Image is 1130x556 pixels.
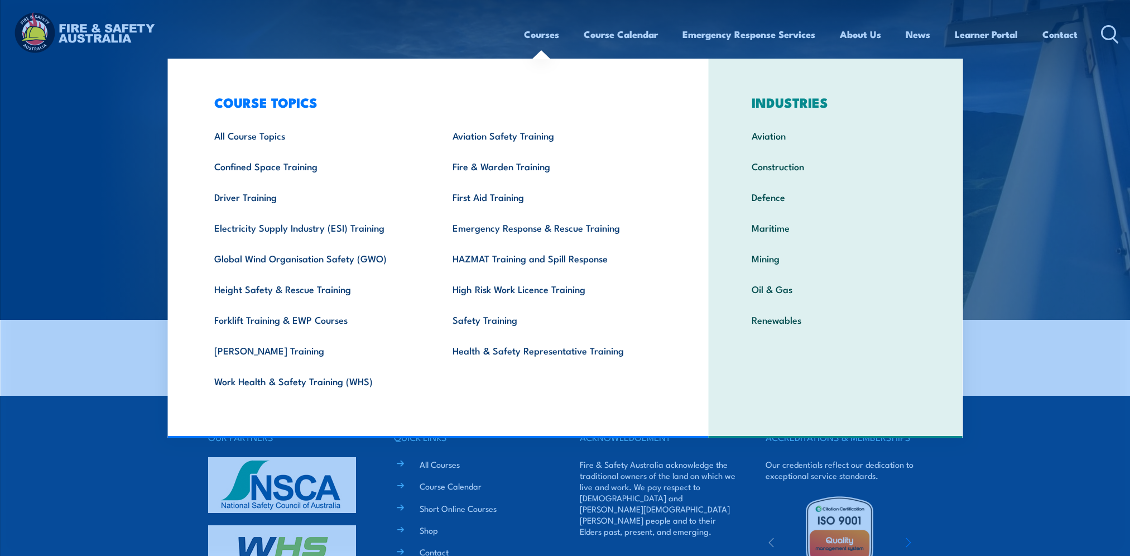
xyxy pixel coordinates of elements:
[197,274,435,304] a: Height Safety & Rescue Training
[734,94,937,110] h3: INDUSTRIES
[197,335,435,366] a: [PERSON_NAME] Training
[734,181,937,212] a: Defence
[435,181,674,212] a: First Aid Training
[197,304,435,335] a: Forklift Training & EWP Courses
[682,20,815,49] a: Emergency Response Services
[584,20,658,49] a: Course Calendar
[197,212,435,243] a: Electricity Supply Industry (ESI) Training
[420,458,460,470] a: All Courses
[435,212,674,243] a: Emergency Response & Rescue Training
[208,457,356,513] img: nsca-logo-footer
[734,212,937,243] a: Maritime
[420,524,438,536] a: Shop
[840,20,881,49] a: About Us
[435,304,674,335] a: Safety Training
[197,181,435,212] a: Driver Training
[734,243,937,274] a: Mining
[435,151,674,181] a: Fire & Warden Training
[524,20,559,49] a: Courses
[420,502,497,514] a: Short Online Courses
[766,459,922,481] p: Our credentials reflect our dedication to exceptional service standards.
[197,94,674,110] h3: COURSE TOPICS
[906,20,930,49] a: News
[420,480,482,492] a: Course Calendar
[197,366,435,396] a: Work Health & Safety Training (WHS)
[734,120,937,151] a: Aviation
[197,151,435,181] a: Confined Space Training
[197,243,435,274] a: Global Wind Organisation Safety (GWO)
[580,459,736,537] p: Fire & Safety Australia acknowledge the traditional owners of the land on which we live and work....
[435,243,674,274] a: HAZMAT Training and Spill Response
[734,304,937,335] a: Renewables
[1042,20,1078,49] a: Contact
[197,120,435,151] a: All Course Topics
[734,151,937,181] a: Construction
[435,335,674,366] a: Health & Safety Representative Training
[734,274,937,304] a: Oil & Gas
[435,120,674,151] a: Aviation Safety Training
[955,20,1018,49] a: Learner Portal
[435,274,674,304] a: High Risk Work Licence Training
